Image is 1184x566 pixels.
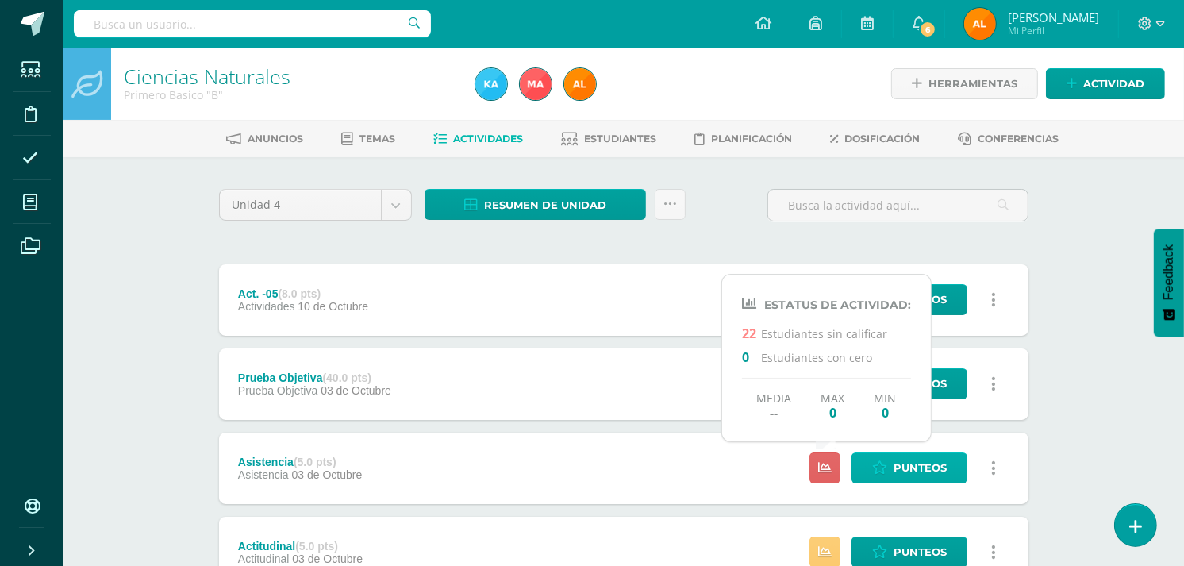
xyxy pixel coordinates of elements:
a: Planificación [695,126,793,152]
span: Conferencias [978,133,1059,144]
div: Media [756,391,791,420]
button: Feedback - Mostrar encuesta [1154,229,1184,337]
span: 03 de Octubre [321,384,391,397]
span: 0 [874,405,896,420]
span: Actividad [1083,69,1144,98]
span: 0 [742,348,761,364]
span: 03 de Octubre [292,553,363,565]
a: Ciencias Naturales [124,63,290,90]
img: 258196113818b181416f1cb94741daed.png [475,68,507,100]
div: Act. -05 [238,287,368,300]
img: 0183f867e09162c76e2065f19ee79ccf.png [520,68,552,100]
img: 7c522403d9ccf42216f7c099d830469e.png [564,68,596,100]
p: Estudiantes con cero [742,348,911,365]
span: Dosificación [845,133,921,144]
span: Asistencia [238,468,289,481]
span: Actividades [454,133,524,144]
div: Actitudinal [238,540,363,553]
a: Anuncios [227,126,304,152]
span: 0 [821,405,844,420]
a: Herramientas [891,68,1038,99]
div: Max [821,391,844,420]
p: Estudiantes sin calificar [742,325,911,341]
span: Punteos [894,453,947,483]
span: Mi Perfil [1008,24,1099,37]
div: Primero Basico 'B' [124,87,456,102]
span: 10 de Octubre [298,300,368,313]
strong: (40.0 pts) [322,372,371,384]
div: Asistencia [238,456,362,468]
h4: Estatus de Actividad: [742,296,911,312]
input: Busca un usuario... [74,10,431,37]
a: Estudiantes [562,126,657,152]
span: 6 [919,21,936,38]
a: Actividad [1046,68,1165,99]
h1: Ciencias Naturales [124,65,456,87]
span: Prueba Objetiva [238,384,317,397]
img: 7c522403d9ccf42216f7c099d830469e.png [964,8,996,40]
a: Unidad 4 [220,190,411,220]
a: Resumen de unidad [425,189,646,220]
span: 03 de Octubre [292,468,363,481]
span: Unidad 4 [232,190,369,220]
strong: (5.0 pts) [294,456,336,468]
span: Planificación [712,133,793,144]
a: Temas [342,126,396,152]
input: Busca la actividad aquí... [768,190,1028,221]
span: [PERSON_NAME] [1008,10,1099,25]
div: Min [874,391,896,420]
div: Prueba Objetiva [238,372,391,384]
span: 22 [742,325,761,341]
span: -- [756,405,791,420]
span: Resumen de unidad [484,191,606,220]
strong: (8.0 pts) [278,287,321,300]
span: Feedback [1162,244,1176,300]
a: Punteos [851,452,967,483]
span: Herramientas [928,69,1017,98]
a: Conferencias [959,126,1059,152]
a: Actividades [434,126,524,152]
span: Anuncios [248,133,304,144]
strong: (5.0 pts) [295,540,338,553]
span: Actitudinal [238,553,290,565]
span: Temas [360,133,396,144]
span: Actividades [238,300,295,313]
a: Dosificación [831,126,921,152]
span: Estudiantes [585,133,657,144]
